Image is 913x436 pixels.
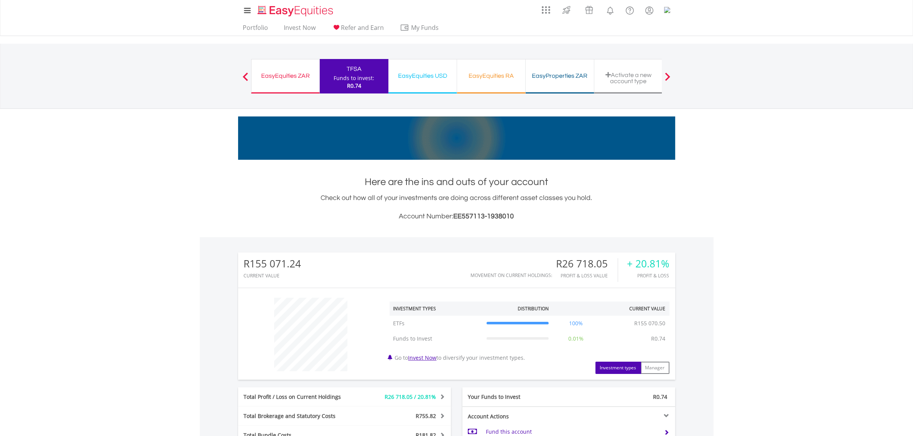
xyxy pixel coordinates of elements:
th: Investment Types [390,302,483,316]
div: + 20.81% [627,258,670,269]
span: R0.74 [653,393,668,400]
td: R155 070.50 [631,316,670,331]
th: Current Value [599,302,670,316]
div: CURRENT VALUE [244,273,301,278]
div: TFSA [324,64,384,74]
div: R26 718.05 [556,258,618,269]
img: grid-menu-icon.svg [542,6,550,14]
div: Total Profit / Loss on Current Holdings [238,393,362,401]
a: AppsGrid [537,2,555,14]
div: Go to to diversify your investment types. [384,294,675,374]
div: EasyProperties ZAR [530,70,589,81]
h1: Here are the ins and outs of your account [238,175,675,189]
span: R0.74 [347,82,361,89]
img: EasyEquities_Logo.png [256,5,336,17]
a: Refer and Earn [329,24,387,36]
td: Funds to Invest [390,331,483,346]
a: My Profile [640,2,659,19]
div: Check out how all of your investments are doing across different asset classes you hold. [238,193,675,222]
img: thrive-v2.svg [560,4,573,16]
a: Vouchers [578,2,600,16]
img: 20px.png [664,7,670,13]
h3: Account Number: [238,211,675,222]
span: My Funds [400,23,450,33]
a: FAQ's and Support [620,2,640,17]
div: Distribution [518,305,549,312]
div: Funds to invest: [334,74,374,82]
button: Manager [641,362,670,374]
div: R155 071.24 [244,258,301,269]
div: EasyEquities ZAR [256,70,315,81]
td: 100% [553,316,599,331]
div: EasyEquities USD [393,70,452,81]
div: Your Funds to Invest [462,393,569,401]
a: Invest Now [281,24,319,36]
div: Activate a new account type [599,72,658,84]
span: R26 718.05 / 20.81% [385,393,436,400]
img: EasyMortage Promotion Banner [238,116,675,160]
span: Refer and Earn [341,23,384,32]
div: Profit & Loss [627,273,670,278]
div: Movement on Current Holdings: [471,273,553,278]
div: Account Actions [462,413,569,420]
div: Profit & Loss Value [556,273,618,278]
td: 0.01% [553,331,599,346]
a: Invest Now [408,354,437,361]
a: Notifications [600,2,620,17]
div: EasyEquities RA [462,70,521,81]
img: vouchers-v2.svg [583,4,596,16]
td: R0.74 [648,331,670,346]
button: Investment types [596,362,641,374]
span: EE557113-1938010 [454,213,514,220]
div: Total Brokerage and Statutory Costs [238,412,362,420]
a: Home page [255,2,336,17]
span: R755.82 [416,412,436,420]
td: ETFs [390,316,483,331]
a: Portfolio [240,24,271,36]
